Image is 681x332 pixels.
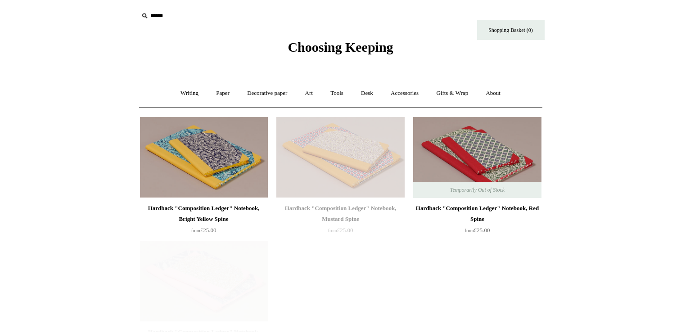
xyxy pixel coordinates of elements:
span: from [191,228,200,233]
a: About [478,81,509,105]
span: £25.00 [328,227,353,233]
a: Paper [208,81,238,105]
span: £25.00 [191,227,216,233]
a: Decorative paper [239,81,295,105]
a: Hardback "Composition Ledger" Notebook, Mustard Spine Hardback "Composition Ledger" Notebook, Mus... [276,117,404,198]
a: Hardback "Composition Ledger" Notebook, Red Spine from£25.00 [413,203,541,240]
div: Hardback "Composition Ledger" Notebook, Red Spine [415,203,539,224]
a: Writing [172,81,207,105]
a: Shopping Basket (0) [477,20,545,40]
a: Hardback "Composition Ledger" Notebook, Bright Yellow Spine Hardback "Composition Ledger" Noteboo... [140,117,268,198]
div: Hardback "Composition Ledger" Notebook, Mustard Spine [279,203,402,224]
a: Art [297,81,321,105]
img: Hardback "Composition Ledger" Notebook, Baby Pink Spine [140,241,268,322]
span: from [328,228,337,233]
a: Hardback "Composition Ledger" Notebook, Red Spine Hardback "Composition Ledger" Notebook, Red Spi... [413,117,541,198]
span: Temporarily Out of Stock [441,182,514,198]
img: Hardback "Composition Ledger" Notebook, Mustard Spine [276,117,404,198]
a: Desk [353,81,381,105]
a: Gifts & Wrap [428,81,476,105]
img: Hardback "Composition Ledger" Notebook, Bright Yellow Spine [140,117,268,198]
a: Hardback "Composition Ledger" Notebook, Baby Pink Spine Hardback "Composition Ledger" Notebook, B... [140,241,268,322]
a: Choosing Keeping [288,47,393,53]
div: Hardback "Composition Ledger" Notebook, Bright Yellow Spine [142,203,266,224]
a: Accessories [383,81,427,105]
a: Hardback "Composition Ledger" Notebook, Bright Yellow Spine from£25.00 [140,203,268,240]
a: Tools [322,81,352,105]
span: Choosing Keeping [288,40,393,54]
span: from [465,228,474,233]
span: £25.00 [465,227,490,233]
a: Hardback "Composition Ledger" Notebook, Mustard Spine from£25.00 [276,203,404,240]
img: Hardback "Composition Ledger" Notebook, Red Spine [413,117,541,198]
